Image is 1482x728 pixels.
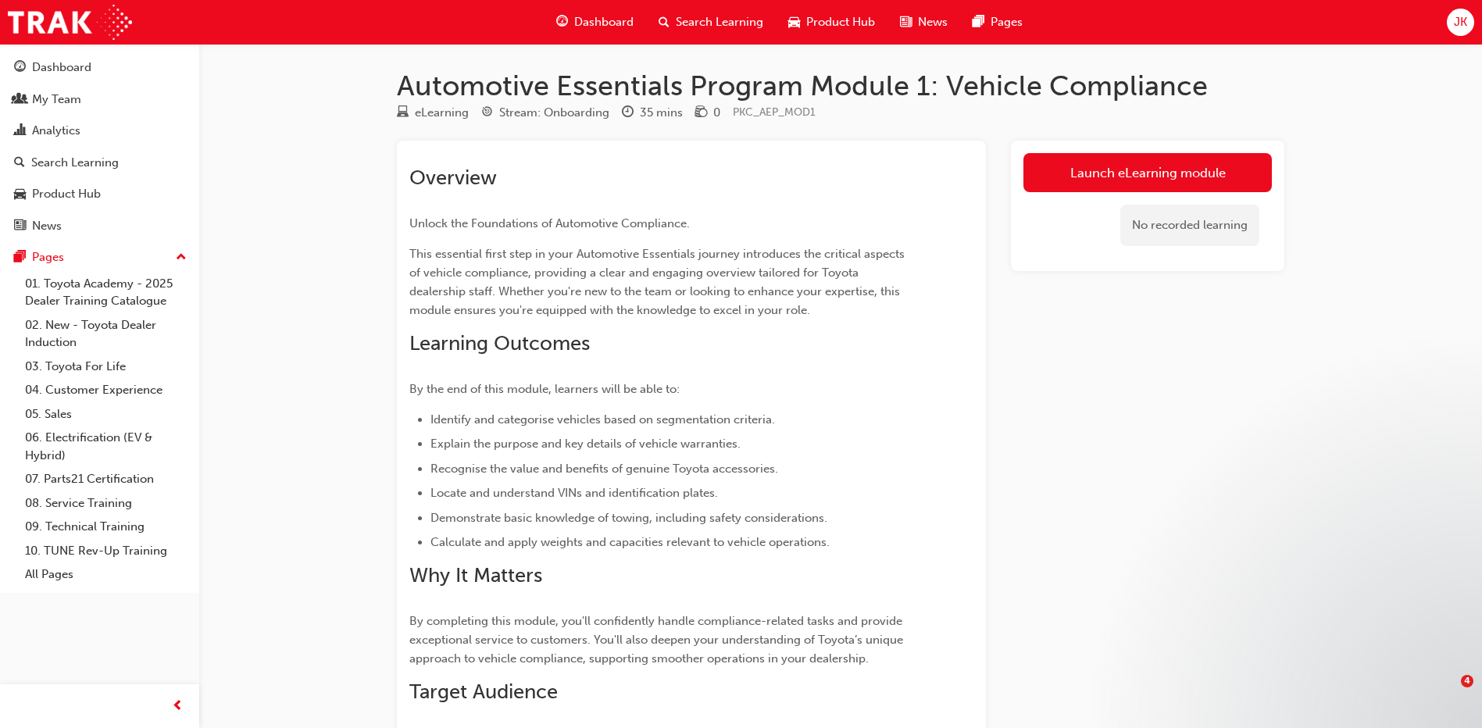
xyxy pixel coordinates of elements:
[19,378,193,402] a: 04. Customer Experience
[640,104,683,122] div: 35 mins
[6,116,193,145] a: Analytics
[1447,9,1474,36] button: JK
[19,272,193,313] a: 01. Toyota Academy - 2025 Dealer Training Catalogue
[430,412,775,426] span: Identify and categorise vehicles based on segmentation criteria.
[1120,205,1259,246] div: No recorded learning
[397,103,469,123] div: Type
[6,180,193,209] a: Product Hub
[695,106,707,120] span: money-icon
[19,426,193,467] a: 06. Electrification (EV & Hybrid)
[19,515,193,539] a: 09. Technical Training
[19,402,193,426] a: 05. Sales
[918,13,948,31] span: News
[397,106,409,120] span: learningResourceType_ELEARNING-icon
[415,104,469,122] div: eLearning
[19,562,193,587] a: All Pages
[806,13,875,31] span: Product Hub
[14,61,26,75] span: guage-icon
[32,122,80,140] div: Analytics
[31,154,119,172] div: Search Learning
[409,247,908,317] span: This essential first step in your Automotive Essentials journey introduces the critical aspects o...
[6,50,193,243] button: DashboardMy TeamAnalyticsSearch LearningProduct HubNews
[19,467,193,491] a: 07. Parts21 Certification
[430,437,741,451] span: Explain the purpose and key details of vehicle warranties.
[32,217,62,235] div: News
[19,313,193,355] a: 02. New - Toyota Dealer Induction
[713,104,720,122] div: 0
[1023,153,1272,192] a: Launch eLearning module
[409,331,590,355] span: Learning Outcomes
[544,6,646,38] a: guage-iconDashboard
[14,251,26,265] span: pages-icon
[788,12,800,32] span: car-icon
[574,13,634,31] span: Dashboard
[1461,675,1473,687] span: 4
[622,103,683,123] div: Duration
[172,697,184,716] span: prev-icon
[6,243,193,272] button: Pages
[556,12,568,32] span: guage-icon
[622,106,634,120] span: clock-icon
[409,563,542,587] span: Why It Matters
[6,212,193,241] a: News
[776,6,887,38] a: car-iconProduct Hub
[1429,675,1466,712] iframe: Intercom live chat
[676,13,763,31] span: Search Learning
[8,5,132,40] img: Trak
[32,59,91,77] div: Dashboard
[499,104,609,122] div: Stream: Onboarding
[409,166,497,190] span: Overview
[887,6,960,38] a: news-iconNews
[176,248,187,268] span: up-icon
[14,187,26,202] span: car-icon
[646,6,776,38] a: search-iconSearch Learning
[409,614,906,666] span: By completing this module, you'll confidently handle compliance-related tasks and provide excepti...
[481,103,609,123] div: Stream
[481,106,493,120] span: target-icon
[960,6,1035,38] a: pages-iconPages
[659,12,670,32] span: search-icon
[14,219,26,234] span: news-icon
[6,53,193,82] a: Dashboard
[1454,13,1467,31] span: JK
[409,216,690,230] span: Unlock the Foundations of Automotive Compliance.
[695,103,720,123] div: Price
[430,535,830,549] span: Calculate and apply weights and capacities relevant to vehicle operations.
[19,491,193,516] a: 08. Service Training
[409,382,680,396] span: By the end of this module, learners will be able to:
[397,69,1284,103] h1: Automotive Essentials Program Module 1: Vehicle Compliance
[973,12,984,32] span: pages-icon
[19,539,193,563] a: 10. TUNE Rev-Up Training
[991,13,1023,31] span: Pages
[409,680,558,704] span: Target Audience
[430,462,778,476] span: Recognise the value and benefits of genuine Toyota accessories.
[19,355,193,379] a: 03. Toyota For Life
[900,12,912,32] span: news-icon
[32,91,81,109] div: My Team
[14,124,26,138] span: chart-icon
[430,511,827,525] span: Demonstrate basic knowledge of towing, including safety considerations.
[32,185,101,203] div: Product Hub
[430,486,718,500] span: Locate and understand VINs and identification plates.
[6,148,193,177] a: Search Learning
[733,105,816,119] span: Learning resource code
[14,93,26,107] span: people-icon
[14,156,25,170] span: search-icon
[6,85,193,114] a: My Team
[32,248,64,266] div: Pages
